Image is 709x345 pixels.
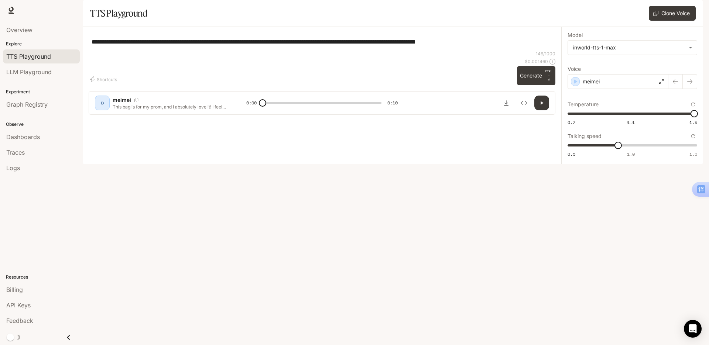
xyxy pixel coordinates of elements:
[568,102,599,107] p: Temperature
[568,41,697,55] div: inworld-tts-1-max
[525,58,548,65] p: $ 0.001460
[568,66,581,72] p: Voice
[536,51,555,57] p: 146 / 1000
[689,119,697,125] span: 1.5
[627,151,635,157] span: 1.0
[387,99,398,107] span: 0:10
[568,151,575,157] span: 0.5
[627,119,635,125] span: 1.1
[689,151,697,157] span: 1.5
[689,100,697,108] button: Reset to default
[113,96,131,104] p: meimei
[545,69,552,78] p: CTRL +
[689,132,697,140] button: Reset to default
[90,6,147,21] h1: TTS Playground
[246,99,257,107] span: 0:00
[573,44,685,51] div: inworld-tts-1-max
[517,66,555,85] button: GenerateCTRL +⏎
[568,119,575,125] span: 0.7
[499,96,514,110] button: Download audio
[568,32,583,38] p: Model
[96,97,108,109] div: D
[684,320,702,338] div: Open Intercom Messenger
[89,73,120,85] button: Shortcuts
[517,96,531,110] button: Inspect
[583,78,600,85] p: meimei
[568,134,602,139] p: Talking speed
[113,104,229,110] p: This bag is for my prom, and I absolutely love it! I feel like it suits women of all ages. The sh...
[649,6,696,21] button: Clone Voice
[545,69,552,82] p: ⏎
[131,98,141,102] button: Copy Voice ID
